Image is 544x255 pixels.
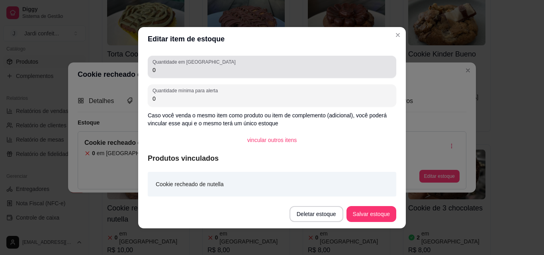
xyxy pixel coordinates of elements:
[153,87,221,94] label: Quantidade mínima para alerta
[346,206,396,222] button: Salvar estoque
[153,66,391,74] input: Quantidade em estoque
[148,153,396,164] article: Produtos vinculados
[156,180,223,189] article: Cookie recheado de nutella
[241,132,303,148] button: vincular outros itens
[153,58,238,65] label: Quantidade em [GEOGRAPHIC_DATA]
[290,206,343,222] button: Deletar estoque
[153,95,391,103] input: Quantidade mínima para alerta
[138,27,406,51] header: Editar item de estoque
[148,111,396,127] p: Caso você venda o mesmo item como produto ou item de complemento (adicional), você poderá vincula...
[391,29,404,41] button: Close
